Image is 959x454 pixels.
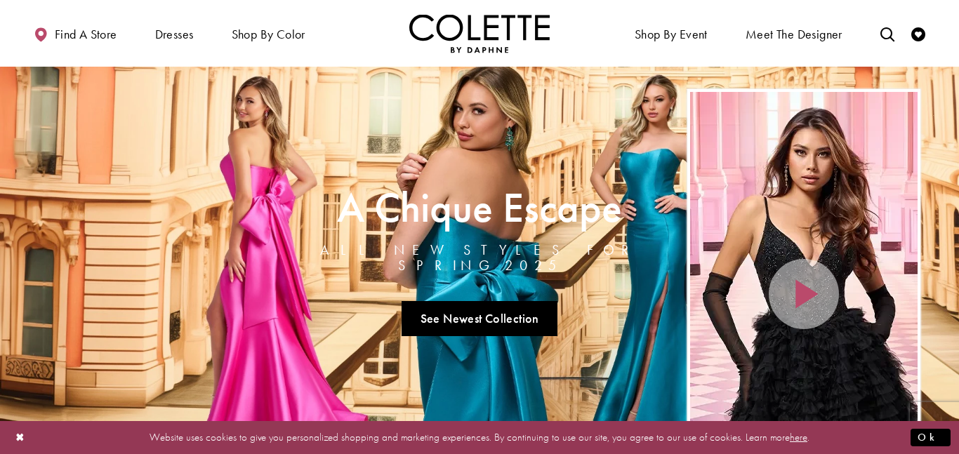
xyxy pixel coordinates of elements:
a: here [790,430,807,444]
button: Close Dialog [8,425,32,450]
p: Website uses cookies to give you personalized shopping and marketing experiences. By continuing t... [101,428,858,447]
ul: Slider Links [272,295,687,342]
a: See Newest Collection A Chique Escape All New Styles For Spring 2025 [402,301,557,336]
button: Submit Dialog [911,429,951,446]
